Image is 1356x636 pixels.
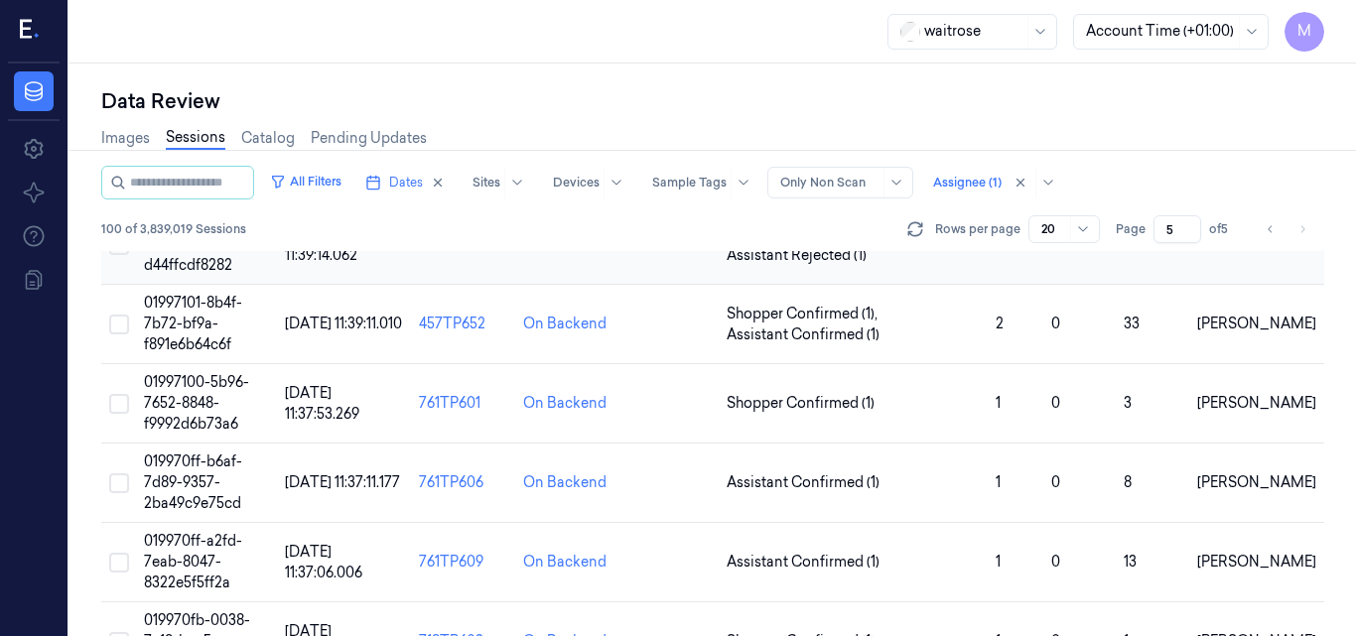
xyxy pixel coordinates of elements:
[1124,315,1140,332] span: 33
[1285,12,1324,52] button: M
[285,473,400,491] span: [DATE] 11:37:11.177
[109,553,129,572] button: Select row
[1197,394,1316,412] span: [PERSON_NAME]
[419,314,507,334] div: 457TP652
[101,220,246,238] span: 100 of 3,839,019 Sessions
[1197,473,1316,491] span: [PERSON_NAME]
[996,473,1001,491] span: 1
[144,452,242,512] span: 019970ff-b6af-7d89-9357-2ba49c9e75cd
[996,315,1004,332] span: 2
[311,128,427,149] a: Pending Updates
[285,225,357,264] span: [DATE] 11:39:14.062
[1124,473,1132,491] span: 8
[1051,553,1060,571] span: 0
[109,315,129,334] button: Select row
[935,220,1020,238] p: Rows per page
[1124,394,1132,412] span: 3
[1051,315,1060,332] span: 0
[523,314,607,334] div: On Backend
[727,552,880,572] span: Assistant Confirmed (1)
[241,128,295,149] a: Catalog
[419,393,507,414] div: 761TP601
[996,394,1001,412] span: 1
[285,543,362,581] span: [DATE] 11:37:06.006
[523,472,607,493] div: On Backend
[727,245,867,266] span: Assistant Rejected (1)
[166,127,225,150] a: Sessions
[262,166,349,197] button: All Filters
[523,393,607,414] div: On Backend
[523,552,607,572] div: On Backend
[1257,215,1316,243] nav: pagination
[285,384,359,423] span: [DATE] 11:37:53.269
[357,167,453,198] button: Dates
[727,472,880,493] span: Assistant Confirmed (1)
[727,304,881,324] span: Shopper Confirmed (1) ,
[1051,394,1060,412] span: 0
[996,553,1001,571] span: 1
[1209,220,1241,238] span: of 5
[419,552,507,572] div: 761TP609
[419,472,507,493] div: 761TP606
[1257,215,1285,243] button: Go to previous page
[727,393,875,414] span: Shopper Confirmed (1)
[109,394,129,414] button: Select row
[1116,220,1146,238] span: Page
[1051,473,1060,491] span: 0
[144,532,242,591] span: 019970ff-a2fd-7eab-8047-8322e5f5ff2a
[389,174,423,191] span: Dates
[1197,315,1316,332] span: [PERSON_NAME]
[101,128,150,149] a: Images
[1124,553,1137,571] span: 13
[144,294,242,353] span: 01997101-8b4f-7b72-bf9a-f891e6b64c6f
[727,324,880,345] span: Assistant Confirmed (1)
[285,315,402,332] span: [DATE] 11:39:11.010
[144,373,249,433] span: 01997100-5b96-7652-8848-f9992d6b73a6
[109,473,129,493] button: Select row
[101,87,1324,115] div: Data Review
[1197,553,1316,571] span: [PERSON_NAME]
